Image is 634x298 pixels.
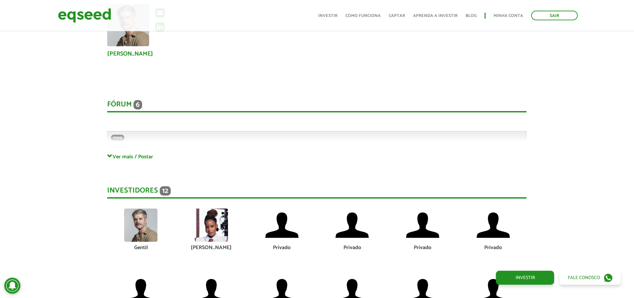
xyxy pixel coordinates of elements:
div: Privado [392,245,453,250]
img: default-user.png [477,209,510,242]
img: EqSeed [58,7,111,24]
a: Aprenda a investir [413,14,458,18]
span: 6 [133,100,142,109]
a: Fale conosco [559,271,621,285]
img: default-user.png [335,209,369,242]
span: 12 [160,186,171,196]
div: [PERSON_NAME] [181,245,242,250]
a: Investir [318,14,337,18]
a: [PERSON_NAME] [107,51,153,57]
img: default-user.png [406,209,439,242]
div: Privado [322,245,382,250]
a: Como funciona [345,14,381,18]
img: picture-123564-1758224931.png [124,209,157,242]
div: Investidores [107,186,527,199]
a: Blog [466,14,477,18]
img: default-user.png [265,209,299,242]
a: Sair [531,11,578,20]
a: Ver mais / Postar [107,153,527,160]
div: Gentil [110,245,171,250]
div: Privado [252,245,312,250]
div: Privado [463,245,524,250]
img: picture-90970-1668946421.jpg [195,209,228,242]
a: Minha conta [494,14,523,18]
div: Fórum [107,100,527,112]
a: Investir [496,271,554,285]
a: Captar [389,14,405,18]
